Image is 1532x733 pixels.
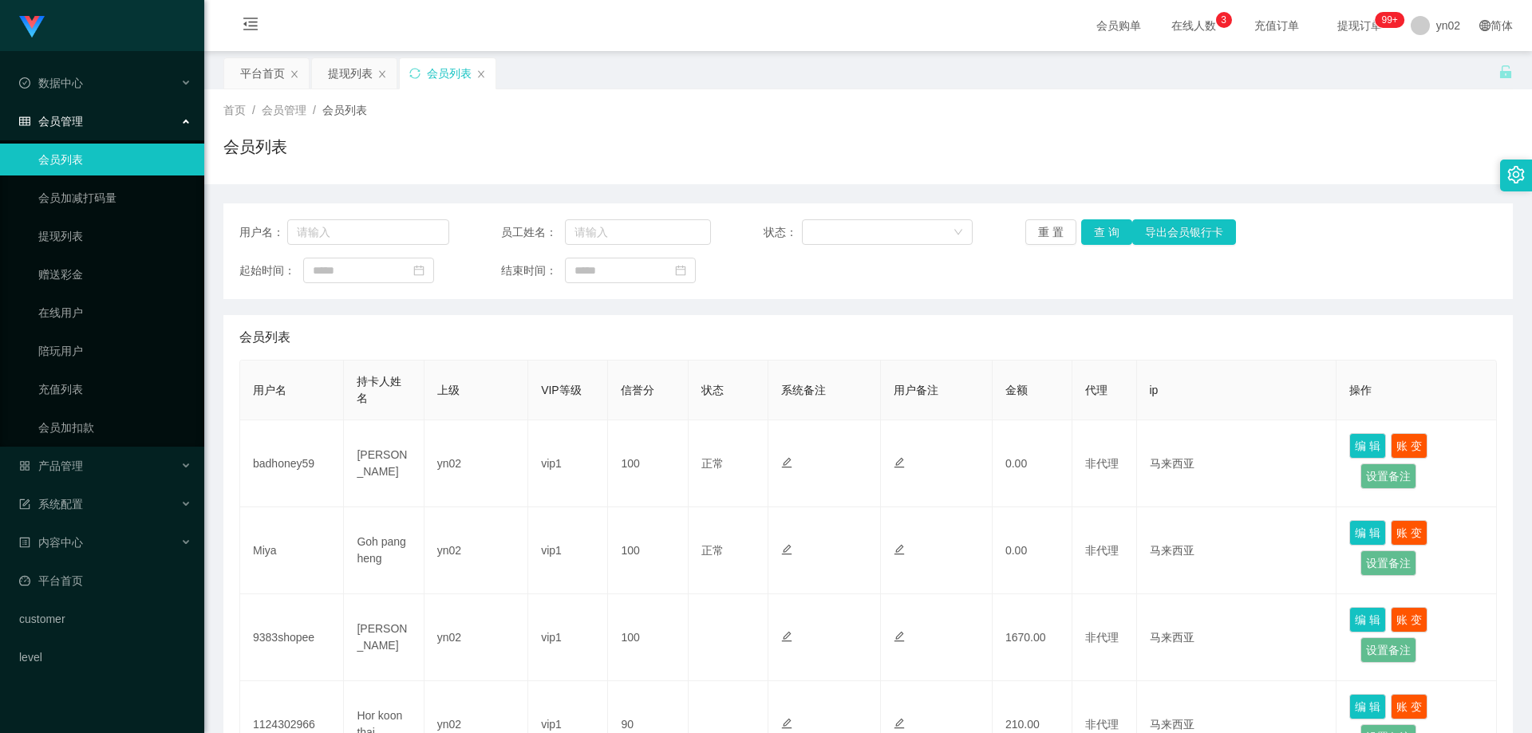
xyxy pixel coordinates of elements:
button: 导出会员银行卡 [1132,219,1236,245]
span: 上级 [437,384,460,396]
td: vip1 [528,507,608,594]
span: 非代理 [1085,457,1119,470]
a: 会员列表 [38,144,191,175]
span: 内容中心 [19,536,83,549]
span: 金额 [1005,384,1028,396]
span: 会员管理 [262,104,306,116]
input: 请输入 [565,219,711,245]
td: [PERSON_NAME] [344,420,424,507]
span: 操作 [1349,384,1372,396]
i: 图标: edit [894,544,905,555]
button: 账 变 [1391,607,1427,633]
span: 数据中心 [19,77,83,89]
a: 陪玩用户 [38,335,191,367]
td: badhoney59 [240,420,344,507]
a: 充值列表 [38,373,191,405]
span: 用户名 [253,384,286,396]
i: 图标: appstore-o [19,460,30,471]
img: logo.9652507e.png [19,16,45,38]
span: 代理 [1085,384,1108,396]
i: 图标: setting [1507,166,1525,183]
span: 结束时间： [501,262,565,279]
i: 图标: close [476,69,486,79]
td: Miya [240,507,344,594]
td: 0.00 [993,507,1072,594]
i: 图标: menu-fold [223,1,278,52]
div: 提现列表 [328,58,373,89]
div: 会员列表 [427,58,472,89]
button: 重 置 [1025,219,1076,245]
i: 图标: down [954,227,963,238]
button: 编 辑 [1349,433,1386,459]
button: 编 辑 [1349,607,1386,633]
span: 会员列表 [322,104,367,116]
button: 设置备注 [1360,463,1416,489]
span: 用户备注 [894,384,938,396]
td: 100 [608,420,688,507]
td: 马来西亚 [1137,594,1337,681]
span: 系统配置 [19,498,83,510]
span: 员工姓名： [501,224,565,241]
a: level [19,641,191,673]
span: 用户名： [239,224,287,241]
td: Goh pang heng [344,507,424,594]
span: 信誉分 [621,384,654,396]
i: 图标: sync [409,68,421,79]
a: 会员加减打码量 [38,182,191,214]
td: 马来西亚 [1137,420,1337,507]
a: customer [19,603,191,635]
td: yn02 [424,420,528,507]
button: 设置备注 [1360,637,1416,663]
td: 马来西亚 [1137,507,1337,594]
a: 在线用户 [38,297,191,329]
span: 提现订单 [1329,20,1390,31]
i: 图标: edit [894,631,905,642]
i: 图标: edit [781,631,792,642]
span: 充值订单 [1246,20,1307,31]
i: 图标: form [19,499,30,510]
td: yn02 [424,594,528,681]
span: 非代理 [1085,718,1119,731]
i: 图标: edit [894,718,905,729]
span: 在线人数 [1163,20,1224,31]
a: 赠送彩金 [38,258,191,290]
td: vip1 [528,594,608,681]
span: 首页 [223,104,246,116]
td: yn02 [424,507,528,594]
i: 图标: close [377,69,387,79]
i: 图标: edit [781,718,792,729]
input: 请输入 [287,219,449,245]
span: 持卡人姓名 [357,375,401,404]
span: VIP等级 [541,384,582,396]
div: 平台首页 [240,58,285,89]
i: 图标: edit [781,544,792,555]
td: 9383shopee [240,594,344,681]
span: 状态： [764,224,803,241]
span: 起始时间： [239,262,303,279]
i: 图标: calendar [413,265,424,276]
sup: 327 [1375,12,1404,28]
i: 图标: check-circle-o [19,77,30,89]
i: 图标: calendar [675,265,686,276]
td: 100 [608,507,688,594]
td: 1670.00 [993,594,1072,681]
td: [PERSON_NAME] [344,594,424,681]
button: 账 变 [1391,520,1427,546]
td: 0.00 [993,420,1072,507]
span: 会员列表 [239,328,290,347]
span: 产品管理 [19,459,83,472]
sup: 3 [1216,12,1232,28]
i: 图标: global [1479,20,1491,31]
i: 图标: edit [894,457,905,468]
button: 查 询 [1081,219,1132,245]
span: / [313,104,316,116]
span: 非代理 [1085,544,1119,557]
i: 图标: edit [781,457,792,468]
td: vip1 [528,420,608,507]
i: 图标: table [19,116,30,127]
span: 正常 [701,544,724,557]
span: 系统备注 [781,384,826,396]
button: 编 辑 [1349,694,1386,719]
button: 编 辑 [1349,520,1386,546]
button: 账 变 [1391,433,1427,459]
